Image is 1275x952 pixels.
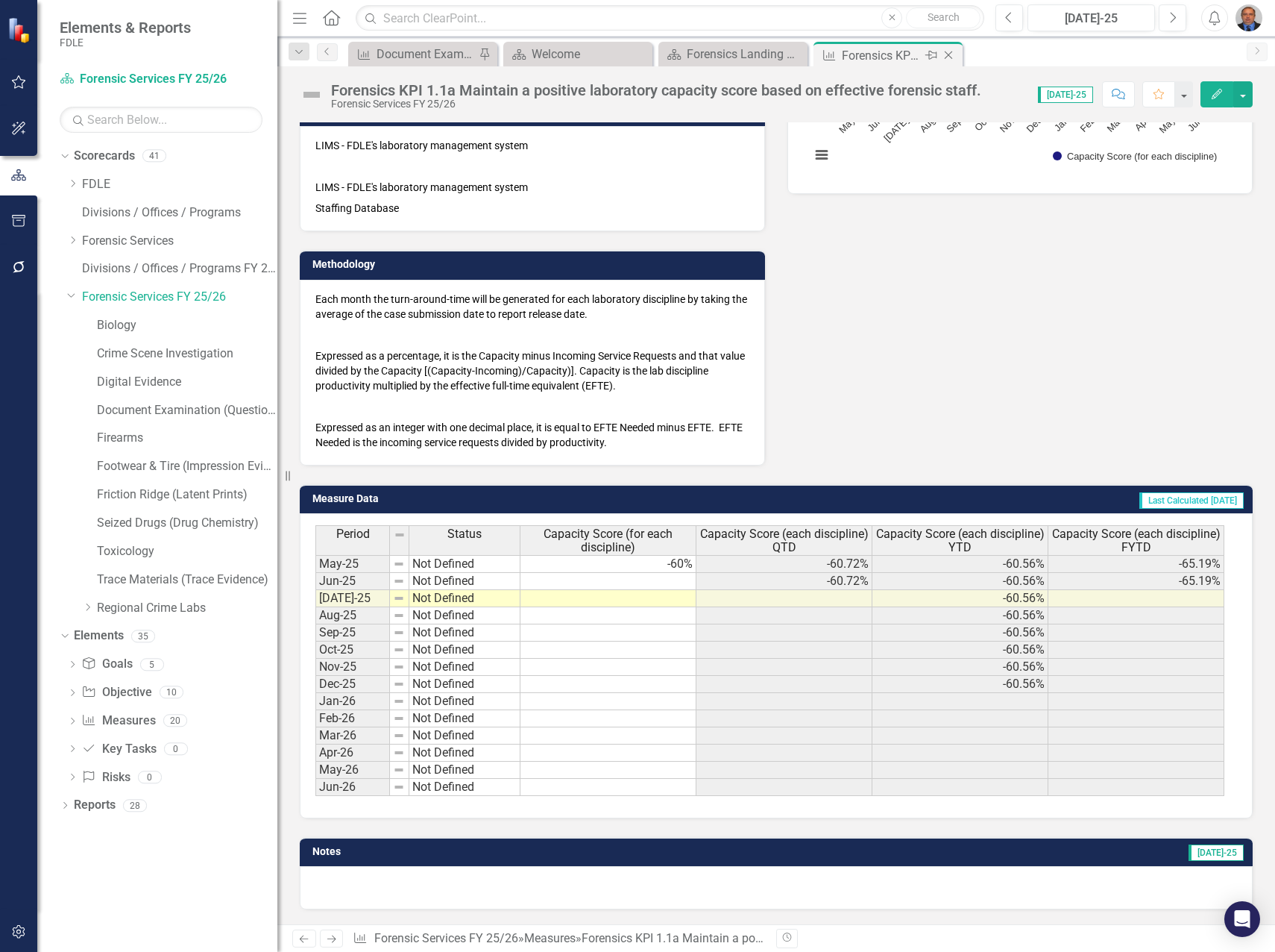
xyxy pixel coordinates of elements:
td: Jun-25 [315,573,390,590]
img: 8DAGhfEEPCf229AAAAAElFTkSuQmCC [393,575,405,587]
h3: Methodology [312,259,758,270]
td: Dec-25 [315,676,390,693]
text: [DATE]-25 [881,105,920,144]
span: Last Calculated [DATE] [1139,492,1244,509]
div: 35 [131,630,155,642]
img: 8DAGhfEEPCf229AAAAAElFTkSuQmCC [393,644,405,656]
td: -60.72% [696,573,872,590]
img: Not Defined [300,83,324,107]
a: Biology [97,317,277,334]
td: Not Defined [409,555,520,573]
a: Firearms [97,430,277,447]
td: -65.19% [1048,573,1224,590]
input: Search Below... [60,107,262,133]
img: 8DAGhfEEPCf229AAAAAElFTkSuQmCC [393,661,405,673]
td: Not Defined [409,693,520,710]
a: Trace Materials (Trace Evidence) [97,571,277,589]
a: Forensic Services FY 25/26 [82,289,277,306]
a: Forensics Landing Page [662,45,804,63]
td: -60.56% [872,624,1048,642]
div: [DATE]-25 [1033,10,1150,28]
a: Crime Scene Investigation [97,345,277,363]
span: Elements & Reports [60,19,191,37]
td: [DATE]-25 [315,590,390,607]
div: Forensics KPI 1.1a Maintain a positive laboratory capacity score based on effective forensic staff. [331,82,981,98]
p: Expressed as an integer with one decimal place, it is equal to EFTE Needed minus EFTE. EFTE Neede... [315,417,749,450]
img: 8DAGhfEEPCf229AAAAAElFTkSuQmCC [393,730,405,742]
td: Aug-25 [315,607,390,624]
img: ClearPoint Strategy [7,17,34,43]
img: 8DAGhfEEPCf229AAAAAElFTkSuQmCC [393,610,405,621]
td: Not Defined [409,727,520,745]
a: Document Examination (Questioned Documents) [97,402,277,419]
div: 20 [163,715,187,727]
td: May-25 [315,555,390,573]
td: -60.56% [872,642,1048,659]
td: May-26 [315,762,390,779]
input: Search ClearPoint... [356,5,984,31]
span: Search [928,11,960,23]
p: Staffing Database [315,198,749,216]
div: 5 [140,658,164,671]
a: Scorecards [74,148,135,165]
a: Toxicology [97,543,277,560]
a: Elements [74,627,124,645]
div: 41 [142,150,166,163]
h3: Measure Data [312,493,672,504]
button: Show Capacity Score (for each discipline) [1053,151,1218,162]
img: 8DAGhfEEPCf229AAAAAElFTkSuQmCC [393,678,405,690]
td: -65.19% [1048,555,1224,573]
a: Forensic Services FY 25/26 [60,71,246,88]
td: Sep-25 [315,624,390,642]
a: Measures [524,931,576,945]
div: 0 [164,742,188,755]
a: FDLE [82,176,277,193]
td: -60.72% [696,555,872,573]
p: Expressed as a percentage, it is the Capacity minus Incoming Service Requests and that value divi... [315,345,749,396]
td: Oct-25 [315,642,390,659]
a: Document Examination Landing Updater [352,45,475,63]
img: 8DAGhfEEPCf229AAAAAElFTkSuQmCC [394,529,406,541]
span: Capacity Score (each discipline) QTD [699,527,869,554]
img: 8DAGhfEEPCf229AAAAAElFTkSuQmCC [393,627,405,639]
td: Not Defined [409,590,520,607]
td: Apr-26 [315,745,390,762]
img: 8DAGhfEEPCf229AAAAAElFTkSuQmCC [393,713,405,724]
img: 8DAGhfEEPCf229AAAAAElFTkSuQmCC [393,747,405,759]
td: Not Defined [409,710,520,727]
td: Not Defined [409,745,520,762]
a: Goals [81,656,132,673]
div: Forensics Landing Page [687,45,804,63]
span: [DATE]-25 [1189,845,1244,861]
td: Not Defined [409,779,520,796]
div: Forensics KPI 1.1a Maintain a positive laboratory capacity score based on effective forensic staff. [842,46,922,65]
span: Period [336,527,370,541]
td: Not Defined [409,573,520,590]
td: -60.56% [872,555,1048,573]
a: Divisions / Offices / Programs [82,204,277,222]
td: -60.56% [872,659,1048,676]
a: Measures [81,713,155,730]
div: Document Examination Landing Updater [377,45,475,63]
div: 28 [123,799,147,812]
a: Seized Drugs (Drug Chemistry) [97,515,277,532]
span: Capacity Score (each discipline) YTD [875,527,1045,554]
img: Chris Hendry [1235,4,1262,31]
a: Forensic Services FY 25/26 [374,931,518,945]
a: Key Tasks [81,741,156,758]
td: Not Defined [409,762,520,779]
div: » » [353,930,765,948]
td: Mar-26 [315,727,390,745]
div: Open Intercom Messenger [1224,901,1260,937]
td: -60.56% [872,607,1048,624]
td: -60.56% [872,590,1048,607]
td: Not Defined [409,624,520,642]
div: Forensics KPI 1.1a Maintain a positive laboratory capacity score based on effective forensic staff. [582,931,1095,945]
p: Each month the turn-around-time will be generated for each laboratory discipline by taking the av... [315,292,749,325]
td: Nov-25 [315,659,390,676]
td: Jan-26 [315,693,390,710]
td: Not Defined [409,642,520,659]
td: Not Defined [409,676,520,693]
div: 10 [160,686,183,699]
